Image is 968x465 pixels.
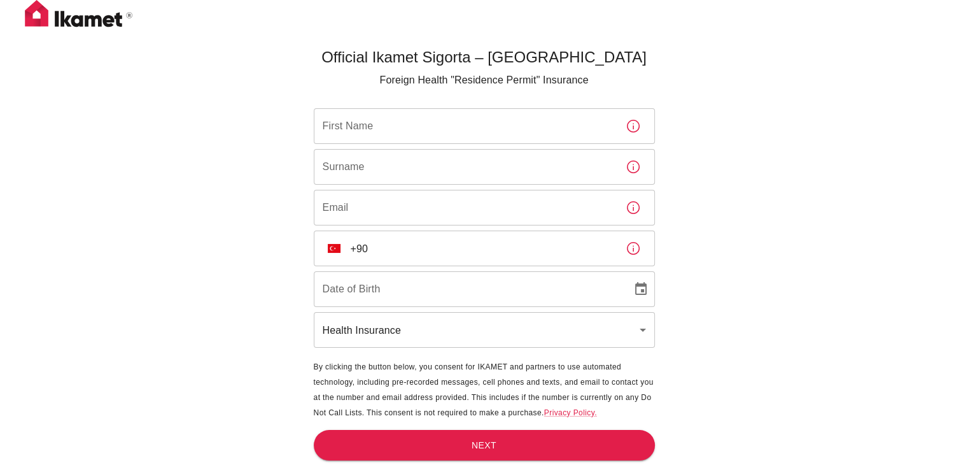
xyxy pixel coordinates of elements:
[323,237,346,260] button: Select country
[314,312,655,348] div: Health Insurance
[628,276,654,302] button: Choose date
[314,47,655,68] h5: Official Ikamet Sigorta – [GEOGRAPHIC_DATA]
[314,271,623,307] input: DD/MM/YYYY
[314,73,655,88] p: Foreign Health "Residence Permit" Insurance
[314,430,655,461] button: Next
[314,362,654,417] span: By clicking the button below, you consent for IKAMET and partners to use automated technology, in...
[544,408,597,417] a: Privacy Policy.
[328,244,340,253] img: unknown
